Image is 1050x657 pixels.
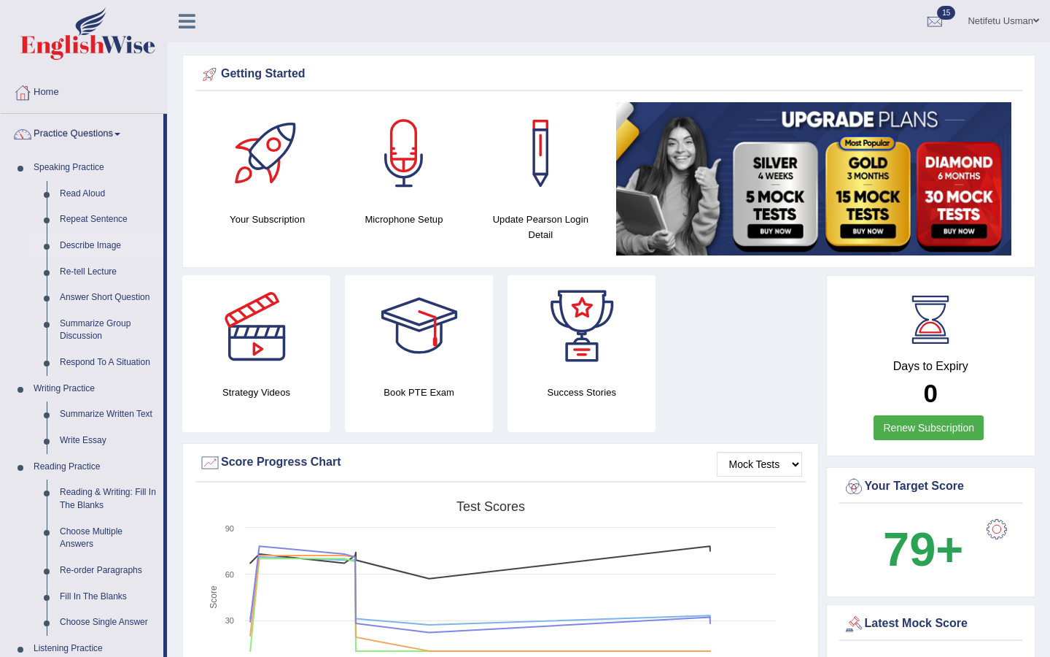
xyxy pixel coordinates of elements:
a: Speaking Practice [27,155,163,181]
a: Re-order Paragraphs [53,558,163,584]
text: 90 [225,524,234,533]
h4: Update Pearson Login Detail [480,212,602,242]
h4: Book PTE Exam [345,385,493,400]
a: Read Aloud [53,181,163,207]
a: Repeat Sentence [53,207,163,233]
a: Summarize Group Discussion [53,311,163,350]
span: 15 [937,6,955,20]
a: Re-tell Lecture [53,259,163,285]
a: Practice Questions [1,114,163,150]
div: Your Target Score [843,476,1019,498]
h4: Days to Expiry [843,360,1019,373]
a: Renew Subscription [874,415,984,440]
a: Home [1,72,167,109]
tspan: Test scores [456,499,525,514]
div: Score Progress Chart [199,452,802,474]
a: Respond To A Situation [53,350,163,376]
a: Reading Practice [27,454,163,480]
a: Writing Practice [27,376,163,402]
h4: Strategy Videos [182,385,330,400]
a: Choose Multiple Answers [53,519,163,558]
tspan: Score [209,585,219,609]
img: small5.jpg [616,102,1011,255]
h4: Microphone Setup [343,212,464,227]
a: Fill In The Blanks [53,584,163,610]
b: 0 [924,379,938,407]
text: 30 [225,616,234,625]
a: Summarize Written Text [53,401,163,428]
div: Getting Started [199,64,1019,85]
a: Choose Single Answer [53,610,163,636]
a: Answer Short Question [53,285,163,311]
a: Reading & Writing: Fill In The Blanks [53,480,163,518]
h4: Success Stories [507,385,656,400]
a: Describe Image [53,233,163,259]
div: Latest Mock Score [843,613,1019,635]
h4: Your Subscription [206,212,328,227]
text: 60 [225,570,234,579]
a: Write Essay [53,428,163,454]
b: 79+ [883,523,963,576]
